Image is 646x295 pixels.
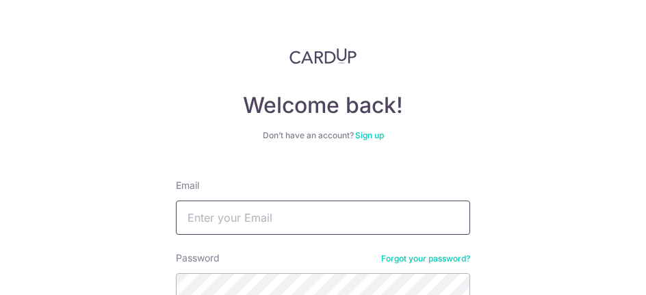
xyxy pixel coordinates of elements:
[176,179,199,192] label: Email
[176,92,470,119] h4: Welcome back!
[176,251,220,265] label: Password
[355,130,384,140] a: Sign up
[176,130,470,141] div: Don’t have an account?
[381,253,470,264] a: Forgot your password?
[289,48,357,64] img: CardUp Logo
[176,201,470,235] input: Enter your Email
